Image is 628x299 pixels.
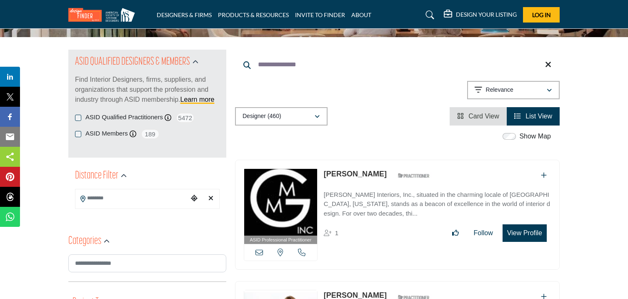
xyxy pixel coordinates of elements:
span: 5472 [176,113,195,123]
label: Show Map [519,131,551,141]
a: PRODUCTS & RESOURCES [218,11,289,18]
div: DESIGN YOUR LISTING [444,10,517,20]
button: View Profile [503,224,547,242]
a: ABOUT [351,11,371,18]
p: Relevance [486,86,513,94]
p: Find Interior Designers, firms, suppliers, and organizations that support the profession and indu... [75,75,220,105]
button: Designer (460) [235,107,328,126]
a: DESIGNERS & FIRMS [157,11,212,18]
a: View List [514,113,552,120]
span: ASID Professional Practitioner [250,236,311,244]
span: Card View [468,113,499,120]
h2: Categories [68,234,101,249]
div: Clear search location [205,190,217,208]
p: Margaret Groves [324,168,387,180]
a: Add To List [541,172,547,179]
input: Search Location [75,190,188,206]
button: Relevance [467,81,560,99]
a: INVITE TO FINDER [295,11,345,18]
span: List View [525,113,552,120]
p: [PERSON_NAME] Interiors, Inc., situated in the charming locale of [GEOGRAPHIC_DATA], [US_STATE], ... [324,190,551,219]
button: Follow [468,225,498,241]
span: 189 [141,129,160,139]
label: ASID Members [85,129,128,138]
div: Choose your current location [188,190,200,208]
h2: ASID QUALIFIED DESIGNERS & MEMBERS [75,55,190,70]
img: ASID Qualified Practitioners Badge Icon [395,171,432,181]
button: Like listing [447,225,464,241]
li: Card View [450,107,507,126]
img: Site Logo [68,8,139,22]
span: Log In [532,11,551,18]
a: Learn more [180,96,215,103]
input: Search Category [68,254,226,272]
span: 1 [335,229,338,236]
a: ASID Professional Practitioner [244,169,317,244]
a: Search [418,8,440,22]
h2: Distance Filter [75,168,118,183]
label: ASID Qualified Practitioners [85,113,163,122]
div: Followers [324,228,338,238]
input: ASID Members checkbox [75,131,81,137]
img: Margaret Groves [244,169,317,236]
input: Search Keyword [235,55,560,75]
a: [PERSON_NAME] [324,170,387,178]
p: Designer (460) [243,112,281,121]
h5: DESIGN YOUR LISTING [456,11,517,18]
li: List View [507,107,560,126]
a: View Card [457,113,499,120]
button: Log In [523,7,560,23]
a: [PERSON_NAME] Interiors, Inc., situated in the charming locale of [GEOGRAPHIC_DATA], [US_STATE], ... [324,185,551,219]
input: ASID Qualified Practitioners checkbox [75,115,81,121]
